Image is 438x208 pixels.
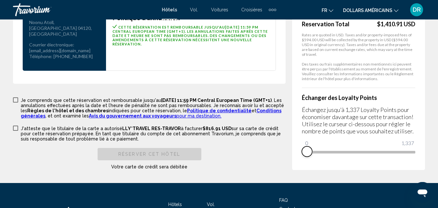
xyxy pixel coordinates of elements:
[211,7,228,12] a: Voitures
[29,42,90,53] span: : [EMAIL_ADDRESS][DOMAIN_NAME]
[111,164,187,169] span: Votre carte de crédit sera débitée
[168,202,182,207] a: Hôtels
[269,5,276,15] button: Éléments de navigation supplémentaires
[279,198,288,203] a: FAQ
[27,108,108,113] span: Règles de l'hôtel et des chambres
[112,25,268,46] span: Cette réservation est remboursable jusqu'au . Les annulations faites après cette date et heure ne...
[304,139,309,147] span: 0
[302,62,415,81] p: Des taxes ou frais supplémentaires non mentionnés ici peuvent être perçus par l'établissement au ...
[343,6,398,15] button: Changer de devise
[322,8,327,13] font: fr
[190,7,198,12] a: Vol.
[112,14,269,21] h3: Politique d'annulation
[13,3,155,16] a: Travorium
[302,106,415,135] p: Échangez jusqu'à 1,337 Loyalty Points pour économiser davantage sur cette transaction! Utilisez l...
[377,20,415,28] div: $1,410.91 USD
[302,94,415,101] h4: Échanger des Loyalty Points
[112,25,258,33] span: [DATE] 11:59 PM Central European Time (GMT+1)
[413,6,421,13] font: DR
[302,32,415,57] p: Rates are quoted in USD. Taxes and/or property-imposed fees of $594.00 USD will be collected by t...
[187,108,252,113] a: Politique de confidentialité
[98,148,201,160] button: Réserver cet hôtel
[162,7,177,12] a: Hôtels
[207,202,215,207] a: Vol.
[118,152,180,157] span: Réserver cet hôtel
[29,19,100,37] p: Noonu Atoll, [GEOGRAPHIC_DATA] 04120, [GEOGRAPHIC_DATA]
[412,182,433,203] iframe: Bouton de lancement de la fenêtre de messagerie
[241,7,262,12] a: Croisières
[176,113,221,118] a: pour ma destination.
[29,42,73,47] span: Courrier électronique
[21,126,286,141] p: J'atteste que le titulaire de la carte a autorisé à facturer sur sa carte de crédit pour cette ré...
[408,3,425,17] button: Menu utilisateur
[29,54,51,59] span: Téléphone
[21,98,286,118] p: Je comprends que cette réservation est remboursable jusqu'au . Les annulations effectuées après l...
[122,126,181,131] span: LLY*TRAVEL RES-TRAVOR
[302,20,375,28] span: Reservation Total
[400,139,415,147] span: 1,337
[203,126,231,131] span: $816.91 USD
[21,108,281,118] a: Conditions générales
[51,54,93,59] span: : [PHONE_NUMBER]
[161,98,272,103] span: [DATE] 11:59 PM Central European Time (GMT+1)
[322,6,333,15] button: Changer de langue
[343,8,392,13] font: dollars américains
[89,113,176,118] a: Avis du gouvernement aux voyageurs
